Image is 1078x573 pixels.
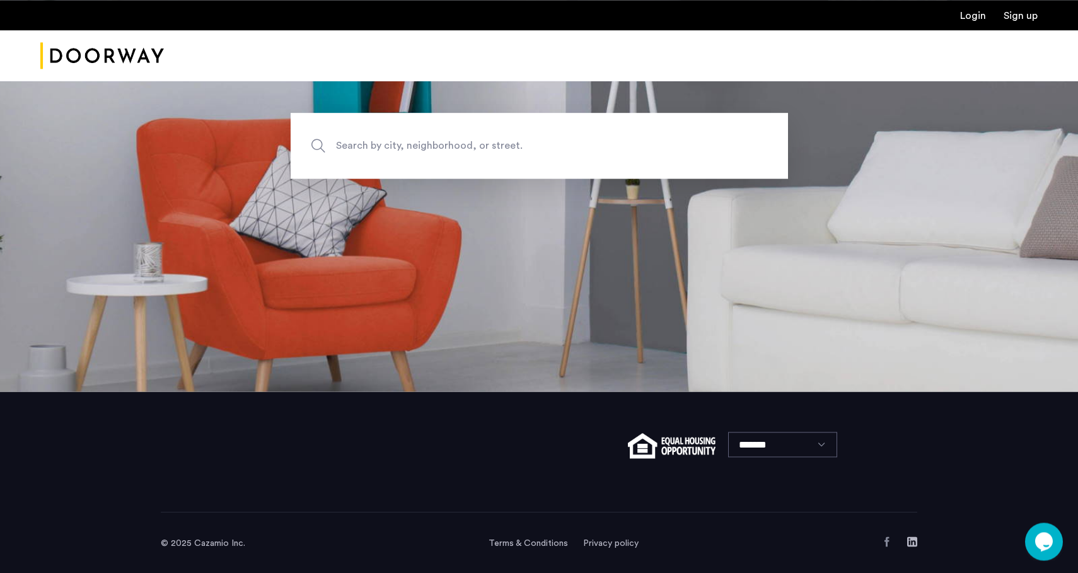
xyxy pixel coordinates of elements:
[40,32,164,79] img: logo
[728,432,837,457] select: Language select
[291,113,788,178] input: Apartment Search
[336,137,684,154] span: Search by city, neighborhood, or street.
[1025,523,1065,560] iframe: chat widget
[882,536,892,547] a: Facebook
[1004,11,1038,21] a: Registration
[628,433,716,458] img: equal-housing.png
[960,11,986,21] a: Login
[489,537,568,550] a: Terms and conditions
[583,537,639,550] a: Privacy policy
[161,539,245,548] span: © 2025 Cazamio Inc.
[40,32,164,79] a: Cazamio Logo
[907,536,917,547] a: LinkedIn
